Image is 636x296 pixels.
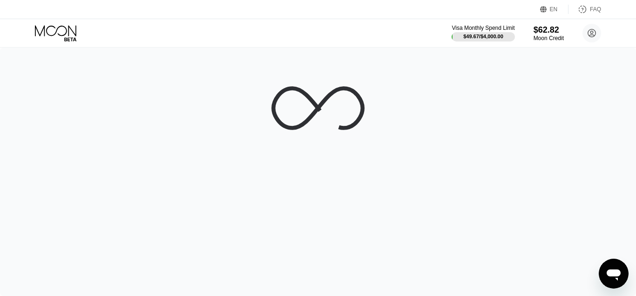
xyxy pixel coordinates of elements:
[590,6,601,13] div: FAQ
[452,25,514,41] div: Visa Monthly Spend Limit$49.67/$4,000.00
[568,5,601,14] div: FAQ
[534,35,564,41] div: Moon Credit
[452,25,514,31] div: Visa Monthly Spend Limit
[463,34,503,39] div: $49.67 / $4,000.00
[540,5,568,14] div: EN
[550,6,558,13] div: EN
[534,25,564,41] div: $62.82Moon Credit
[599,259,629,289] iframe: Button to launch messaging window
[534,25,564,35] div: $62.82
